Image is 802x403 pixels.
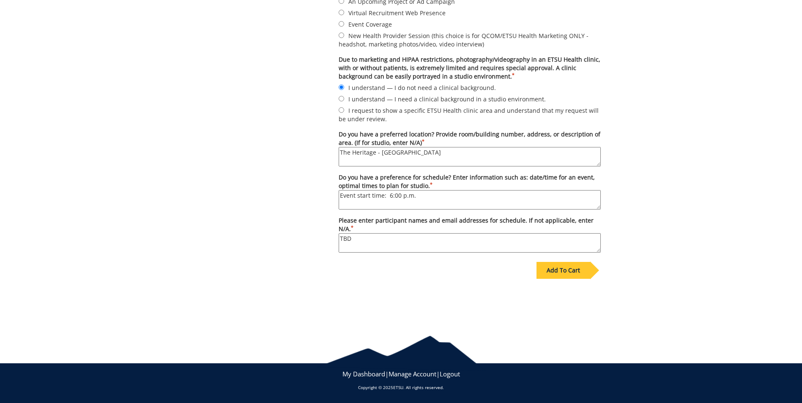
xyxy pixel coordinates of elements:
label: Virtual Recruitment Web Presence [339,8,601,17]
a: My Dashboard [342,370,385,378]
textarea: Do you have a preferred location? Provide room/building number, address, or description of area. ... [339,147,601,166]
textarea: Do you have a preference for schedule? Enter information such as: date/time for an event, optimal... [339,190,601,210]
label: Do you have a preferred location? Provide room/building number, address, or description of area. ... [339,130,601,166]
label: Do you have a preference for schedule? Enter information such as: date/time for an event, optimal... [339,173,601,210]
textarea: Please enter participant names and email addresses for schedule. If not applicable, enter N/A.* [339,233,601,253]
input: Virtual Recruitment Web Presence [339,10,344,15]
div: Add To Cart [536,262,590,279]
label: Due to marketing and HIPAA restrictions, photography/videography in an ETSU Health clinic, with o... [339,55,601,81]
label: New Health Provider Session (this choice is for QCOM/ETSU Health Marketing ONLY - headshot, marke... [339,31,601,49]
input: New Health Provider Session (this choice is for QCOM/ETSU Health Marketing ONLY - headshot, marke... [339,33,344,38]
input: I understand — I do not need a clinical background. [339,84,344,90]
label: Event Coverage [339,19,601,29]
label: I request to show a specific ETSU Health clinic area and understand that my request will be under... [339,106,601,123]
a: Manage Account [389,370,436,378]
a: ETSU [393,384,403,390]
label: I understand — I do not need a clinical background. [339,83,601,92]
input: I understand — I need a clinical background in a studio environment. [339,96,344,101]
input: Event Coverage [339,21,344,27]
label: Please enter participant names and email addresses for schedule. If not applicable, enter N/A. [339,216,601,253]
label: I understand — I need a clinical background in a studio environment. [339,94,601,103]
a: Logout [440,370,460,378]
input: I request to show a specific ETSU Health clinic area and understand that my request will be under... [339,107,344,113]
